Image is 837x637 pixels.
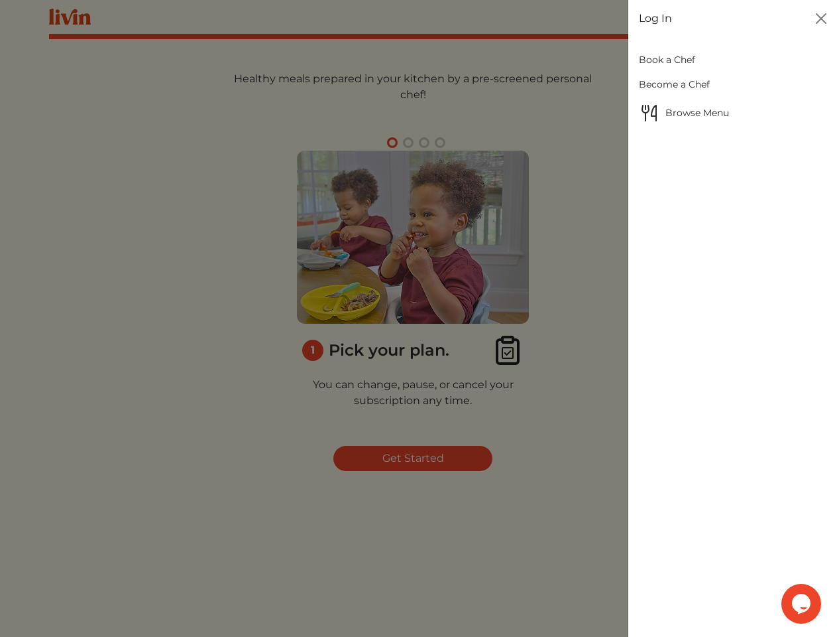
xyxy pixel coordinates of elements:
[810,8,832,29] button: Close
[639,102,826,123] span: Browse Menu
[639,102,660,123] img: Browse Menu
[639,72,826,97] a: Become a Chef
[639,11,672,27] a: Log In
[781,584,824,624] iframe: chat widget
[639,97,826,129] a: Browse MenuBrowse Menu
[639,48,826,72] a: Book a Chef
